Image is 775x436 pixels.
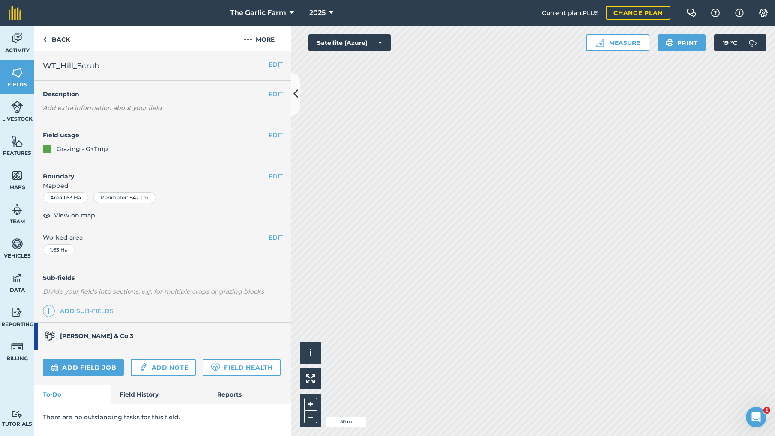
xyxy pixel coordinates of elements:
img: svg+xml;base64,PD94bWwgdmVyc2lvbj0iMS4wIiBlbmNvZGluZz0idXRmLTgiPz4KPCEtLSBHZW5lcmF0b3I6IEFkb2JlIE... [51,362,59,373]
button: EDIT [269,233,283,242]
em: Add extra information about your field [43,104,162,112]
button: EDIT [269,172,283,181]
img: svg+xml;base64,PD94bWwgdmVyc2lvbj0iMS4wIiBlbmNvZGluZz0idXRmLTgiPz4KPCEtLSBHZW5lcmF0b3I6IEFkb2JlIE... [138,362,148,373]
h4: Sub-fields [34,273,291,282]
a: To-Do [34,385,111,404]
img: svg+xml;base64,PHN2ZyB4bWxucz0iaHR0cDovL3d3dy53My5vcmcvMjAwMC9zdmciIHdpZHRoPSI1NiIgaGVpZ2h0PSI2MC... [11,169,23,182]
h4: Boundary [34,163,269,181]
span: WT_Hill_Scrub [43,60,99,72]
strong: [PERSON_NAME] & Co 3 [60,332,133,340]
img: Ruler icon [595,39,604,47]
img: fieldmargin Logo [9,6,21,20]
div: Area : 1.63 Ha [43,192,88,203]
img: svg+xml;base64,PD94bWwgdmVyc2lvbj0iMS4wIiBlbmNvZGluZz0idXRmLTgiPz4KPCEtLSBHZW5lcmF0b3I6IEFkb2JlIE... [11,203,23,216]
span: The Garlic Farm [230,8,286,18]
img: svg+xml;base64,PHN2ZyB4bWxucz0iaHR0cDovL3d3dy53My5vcmcvMjAwMC9zdmciIHdpZHRoPSI5IiBoZWlnaHQ9IjI0Ii... [43,34,47,44]
img: A cog icon [758,9,769,17]
a: [PERSON_NAME] & Co 3 [34,323,283,350]
img: svg+xml;base64,PD94bWwgdmVyc2lvbj0iMS4wIiBlbmNvZGluZz0idXRmLTgiPz4KPCEtLSBHZW5lcmF0b3I6IEFkb2JlIE... [11,410,23,418]
button: Print [658,34,706,51]
button: More [227,26,291,51]
button: – [304,411,317,423]
span: 1 [763,407,770,414]
a: Reports [209,385,291,404]
img: svg+xml;base64,PD94bWwgdmVyc2lvbj0iMS4wIiBlbmNvZGluZz0idXRmLTgiPz4KPCEtLSBHZW5lcmF0b3I6IEFkb2JlIE... [45,331,55,341]
img: svg+xml;base64,PHN2ZyB4bWxucz0iaHR0cDovL3d3dy53My5vcmcvMjAwMC9zdmciIHdpZHRoPSI1NiIgaGVpZ2h0PSI2MC... [11,135,23,148]
img: Two speech bubbles overlapping with the left bubble in the forefront [686,9,697,17]
button: Satellite (Azure) [308,34,391,51]
a: Change plan [606,6,670,20]
img: svg+xml;base64,PD94bWwgdmVyc2lvbj0iMS4wIiBlbmNvZGluZz0idXRmLTgiPz4KPCEtLSBHZW5lcmF0b3I6IEFkb2JlIE... [11,272,23,285]
img: svg+xml;base64,PHN2ZyB4bWxucz0iaHR0cDovL3d3dy53My5vcmcvMjAwMC9zdmciIHdpZHRoPSIxOSIgaGVpZ2h0PSIyNC... [666,38,674,48]
span: View on map [54,211,95,220]
h4: Description [43,89,283,99]
img: svg+xml;base64,PD94bWwgdmVyc2lvbj0iMS4wIiBlbmNvZGluZz0idXRmLTgiPz4KPCEtLSBHZW5lcmF0b3I6IEFkb2JlIE... [11,340,23,353]
img: svg+xml;base64,PD94bWwgdmVyc2lvbj0iMS4wIiBlbmNvZGluZz0idXRmLTgiPz4KPCEtLSBHZW5lcmF0b3I6IEFkb2JlIE... [11,237,23,250]
a: Add sub-fields [43,305,117,317]
iframe: Intercom live chat [746,407,766,427]
button: EDIT [269,89,283,99]
button: 19 °C [714,34,766,51]
span: Mapped [34,181,291,190]
button: EDIT [269,131,283,140]
img: svg+xml;base64,PHN2ZyB4bWxucz0iaHR0cDovL3d3dy53My5vcmcvMjAwMC9zdmciIHdpZHRoPSIxOCIgaGVpZ2h0PSIyNC... [43,210,51,220]
div: Perimeter : 542.1 m [93,192,156,203]
button: i [300,342,321,364]
button: + [304,398,317,411]
em: Divide your fields into sections, e.g. for multiple crops or grazing blocks [43,288,264,295]
img: svg+xml;base64,PHN2ZyB4bWxucz0iaHR0cDovL3d3dy53My5vcmcvMjAwMC9zdmciIHdpZHRoPSIxNyIgaGVpZ2h0PSIxNy... [735,8,744,18]
img: Four arrows, one pointing top left, one top right, one bottom right and the last bottom left [306,374,315,383]
img: svg+xml;base64,PD94bWwgdmVyc2lvbj0iMS4wIiBlbmNvZGluZz0idXRmLTgiPz4KPCEtLSBHZW5lcmF0b3I6IEFkb2JlIE... [11,306,23,319]
button: View on map [43,210,95,220]
div: Grazing - G+Tmp [57,144,108,154]
img: svg+xml;base64,PHN2ZyB4bWxucz0iaHR0cDovL3d3dy53My5vcmcvMjAwMC9zdmciIHdpZHRoPSIxNCIgaGVpZ2h0PSIyNC... [46,306,52,316]
img: svg+xml;base64,PHN2ZyB4bWxucz0iaHR0cDovL3d3dy53My5vcmcvMjAwMC9zdmciIHdpZHRoPSIyMCIgaGVpZ2h0PSIyNC... [244,34,252,44]
span: Worked area [43,233,283,242]
p: There are no outstanding tasks for this field. [43,412,283,422]
button: Measure [586,34,649,51]
span: Current plan : PLUS [542,8,599,18]
span: 2025 [309,8,326,18]
img: svg+xml;base64,PD94bWwgdmVyc2lvbj0iMS4wIiBlbmNvZGluZz0idXRmLTgiPz4KPCEtLSBHZW5lcmF0b3I6IEFkb2JlIE... [11,101,23,113]
img: svg+xml;base64,PHN2ZyB4bWxucz0iaHR0cDovL3d3dy53My5vcmcvMjAwMC9zdmciIHdpZHRoPSI1NiIgaGVpZ2h0PSI2MC... [11,66,23,79]
img: A question mark icon [710,9,721,17]
a: Add field job [43,359,124,376]
span: i [309,347,312,358]
a: Field Health [203,359,280,376]
h4: Field usage [43,131,269,140]
div: 1.63 Ha [43,244,75,255]
span: 19 ° C [723,34,737,51]
a: Add note [131,359,196,376]
button: EDIT [269,60,283,69]
a: Field History [111,385,208,404]
a: Back [34,26,78,51]
img: svg+xml;base64,PD94bWwgdmVyc2lvbj0iMS4wIiBlbmNvZGluZz0idXRmLTgiPz4KPCEtLSBHZW5lcmF0b3I6IEFkb2JlIE... [744,34,761,51]
img: svg+xml;base64,PD94bWwgdmVyc2lvbj0iMS4wIiBlbmNvZGluZz0idXRmLTgiPz4KPCEtLSBHZW5lcmF0b3I6IEFkb2JlIE... [11,32,23,45]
